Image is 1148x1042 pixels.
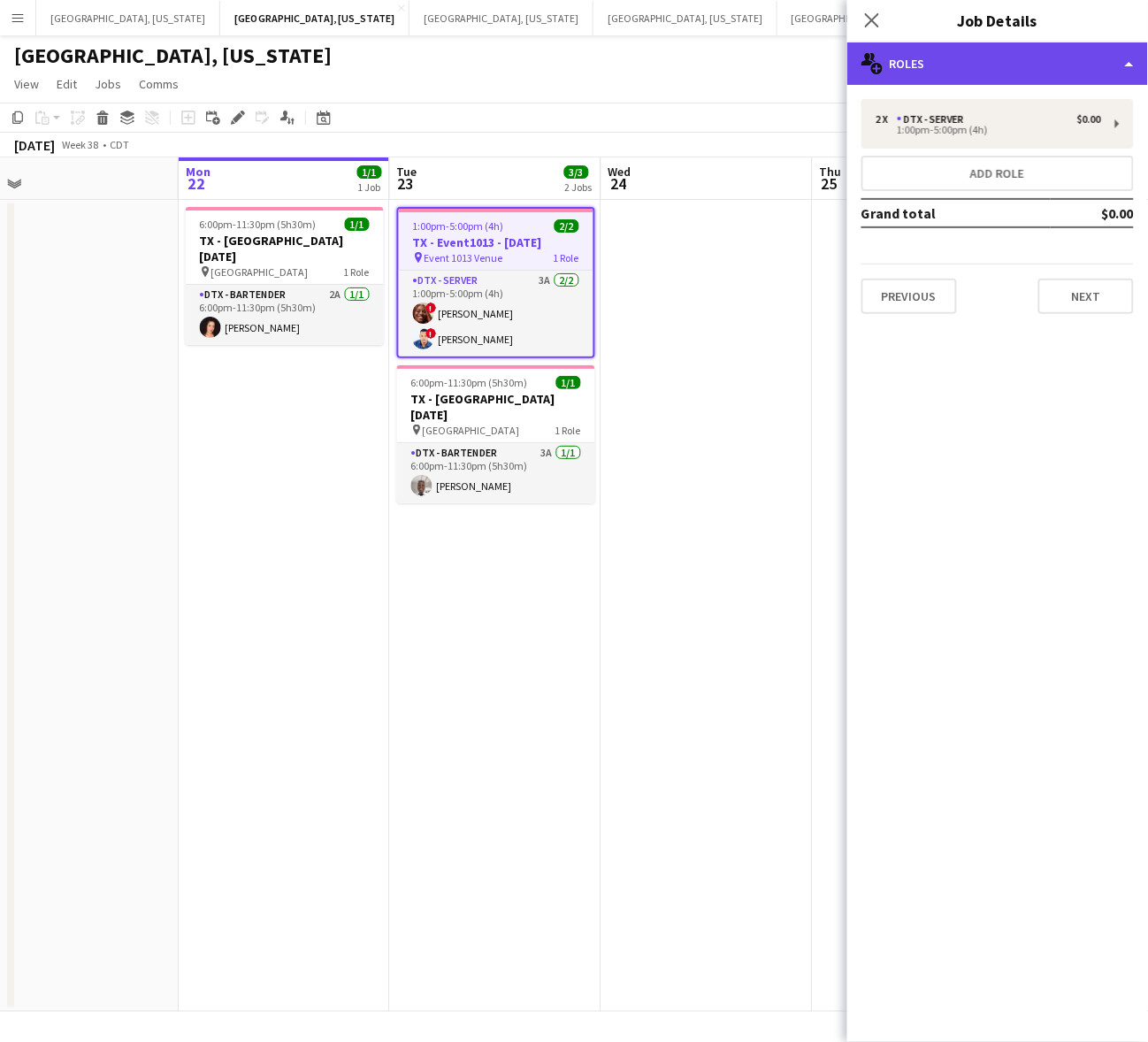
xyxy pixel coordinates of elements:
[397,207,595,358] app-job-card: 1:00pm-5:00pm (4h)2/2TX - Event1013 - [DATE] Event 1013 Venue1 RoleDTX - Server3A2/21:00pm-5:00pm...
[397,391,595,423] h3: TX - [GEOGRAPHIC_DATA] [DATE]
[593,1,777,35] button: [GEOGRAPHIC_DATA], [US_STATE]
[820,164,842,180] span: Thu
[14,42,332,69] h1: [GEOGRAPHIC_DATA], [US_STATE]
[186,233,384,264] h3: TX - [GEOGRAPHIC_DATA] [DATE]
[876,126,1101,134] div: 1:00pm-5:00pm (4h)
[50,73,84,96] a: Edit
[425,251,503,264] span: Event 1013 Venue
[409,1,593,35] button: [GEOGRAPHIC_DATA], [US_STATE]
[357,165,382,179] span: 1/1
[399,234,593,250] h3: TX - Event1013 - [DATE]
[554,251,579,264] span: 1 Role
[14,76,39,92] span: View
[186,164,210,180] span: Mon
[397,443,595,503] app-card-role: DTX - Bartender3A1/16:00pm-11:30pm (5h30m)[PERSON_NAME]
[14,136,55,154] div: [DATE]
[817,173,842,194] span: 25
[556,376,581,389] span: 1/1
[861,199,1051,227] td: Grand total
[344,265,370,279] span: 1 Role
[394,173,417,194] span: 23
[132,73,186,96] a: Comms
[200,218,317,231] span: 6:00pm-11:30pm (5h30m)
[608,164,631,180] span: Wed
[606,173,631,194] span: 24
[186,207,384,345] app-job-card: 6:00pm-11:30pm (5h30m)1/1TX - [GEOGRAPHIC_DATA] [DATE] [GEOGRAPHIC_DATA]1 RoleDTX - Bartender2A1/...
[426,328,437,339] span: !
[426,303,437,313] span: !
[1051,199,1134,227] td: $0.00
[397,164,417,180] span: Tue
[411,376,528,389] span: 6:00pm-11:30pm (5h30m)
[565,180,593,194] div: 2 Jobs
[1038,279,1134,314] button: Next
[397,365,595,503] app-job-card: 6:00pm-11:30pm (5h30m)1/1TX - [GEOGRAPHIC_DATA] [DATE] [GEOGRAPHIC_DATA]1 RoleDTX - Bartender3A1/...
[423,424,520,437] span: [GEOGRAPHIC_DATA]
[777,1,961,35] button: [GEOGRAPHIC_DATA], [US_STATE]
[358,180,381,194] div: 1 Job
[57,76,77,92] span: Edit
[345,218,370,231] span: 1/1
[88,73,128,96] a: Jobs
[1077,113,1101,126] div: $0.00
[555,219,579,233] span: 2/2
[876,113,897,126] div: 2 x
[847,42,1148,85] div: Roles
[139,76,179,92] span: Comms
[186,285,384,345] app-card-role: DTX - Bartender2A1/16:00pm-11:30pm (5h30m)[PERSON_NAME]
[413,219,504,233] span: 1:00pm-5:00pm (4h)
[897,113,971,126] div: DTX - Server
[847,9,1148,32] h3: Job Details
[110,138,129,151] div: CDT
[36,1,220,35] button: [GEOGRAPHIC_DATA], [US_STATE]
[399,271,593,356] app-card-role: DTX - Server3A2/21:00pm-5:00pm (4h)![PERSON_NAME]![PERSON_NAME]
[555,424,581,437] span: 1 Role
[861,156,1134,191] button: Add role
[564,165,589,179] span: 3/3
[861,279,957,314] button: Previous
[220,1,409,35] button: [GEOGRAPHIC_DATA], [US_STATE]
[58,138,103,151] span: Week 38
[7,73,46,96] a: View
[95,76,121,92] span: Jobs
[211,265,309,279] span: [GEOGRAPHIC_DATA]
[183,173,210,194] span: 22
